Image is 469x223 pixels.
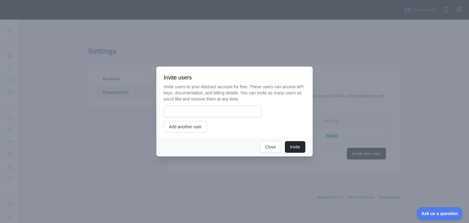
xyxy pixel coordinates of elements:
[417,207,463,220] iframe: Toggle Customer Support
[285,141,305,153] button: Invite
[164,84,305,102] p: Invite users to your Abstract account for free. These users can access API keys, documentation, a...
[164,74,305,81] h3: Invite users
[260,141,281,153] button: Close
[164,121,207,133] button: Add another user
